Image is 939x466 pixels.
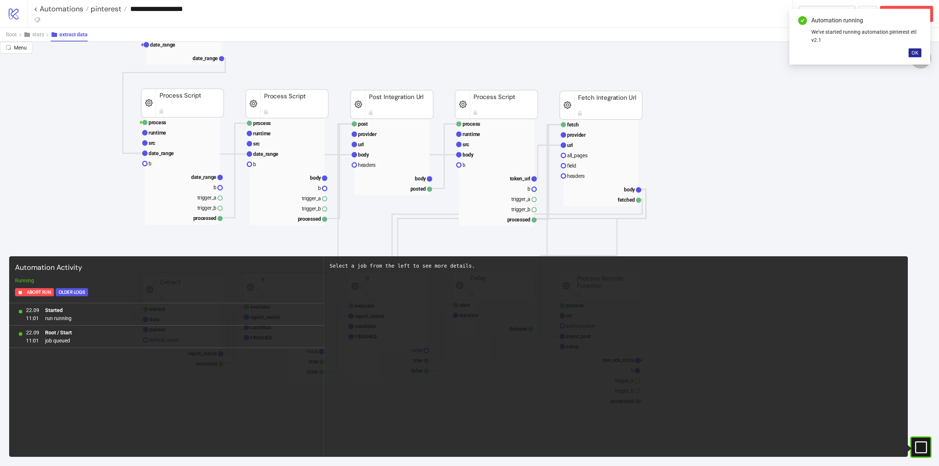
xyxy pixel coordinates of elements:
span: OK [911,50,918,56]
span: stats [32,32,44,37]
text: date_range [191,174,216,180]
text: process [463,121,480,127]
b: Started [45,307,63,313]
text: runtime [253,131,271,136]
text: all_pages [567,153,588,158]
button: OK [909,48,921,57]
text: provider [567,132,586,138]
span: pinterest [89,4,121,14]
text: fetch [567,122,579,128]
text: src [253,141,260,147]
text: body [358,152,369,158]
span: extract data [59,32,88,37]
text: runtime [463,131,480,137]
text: body [463,152,474,158]
span: check-circle [798,16,807,25]
text: date_range [150,42,175,48]
span: Root [6,32,17,37]
div: Older Logs [59,288,85,297]
text: b [527,186,530,192]
span: 22.09 [26,306,39,314]
text: field [567,163,576,169]
span: job queued [45,337,72,345]
text: provider [358,131,377,137]
button: stats [23,28,51,41]
button: Root [6,28,23,41]
text: date_range [149,150,174,156]
text: url [567,142,573,148]
text: runtime [149,130,166,136]
text: process [149,120,166,125]
div: Automation Activity [12,259,321,276]
text: body [310,175,321,181]
span: Menu [14,45,27,51]
div: Running [12,276,321,285]
text: body [624,187,635,192]
button: Abort Run [880,6,933,22]
text: src [149,140,155,146]
text: b [213,184,216,190]
text: b [253,161,256,167]
text: process [253,120,271,126]
text: b [463,162,465,168]
span: Abort Run [27,288,51,297]
text: b [318,185,321,191]
button: ... [858,6,877,22]
a: pinterest [89,5,127,12]
text: url [358,142,364,147]
text: body [415,176,426,181]
span: 11:01 [26,314,39,322]
span: run running [45,314,72,322]
text: date_range [193,55,218,61]
span: 11:01 [26,337,39,345]
span: 22.09 [26,329,39,337]
div: We've started running automation pinterest etl v2.1 [811,28,921,44]
div: Automation running [811,16,921,25]
button: Older Logs [56,288,88,296]
text: headers [358,162,376,168]
text: post [358,121,368,127]
button: extract data [51,28,88,41]
text: src [463,142,469,147]
span: radius-bottomright [6,45,11,50]
button: To Widgets [799,6,856,22]
text: b [149,161,151,166]
b: Root / Start [45,330,72,335]
a: < Automations [34,5,89,12]
button: Abort Run [15,288,54,296]
div: Select a job from the left to see more details. [330,262,902,270]
text: headers [567,173,585,179]
text: date_range [253,151,278,157]
text: token_url [510,176,530,181]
